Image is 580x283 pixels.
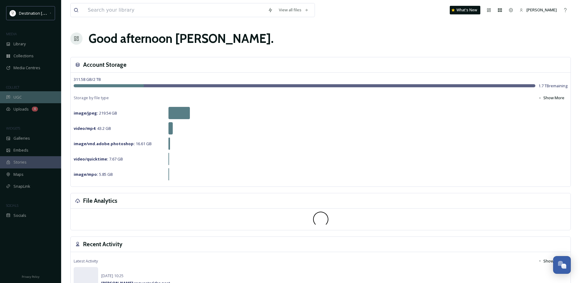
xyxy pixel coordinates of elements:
strong: video/quicktime : [74,156,108,162]
span: 1.7 TB remaining [538,83,567,89]
span: 5.85 GB [74,172,113,177]
a: View all files [276,4,312,16]
h3: Account Storage [83,60,127,69]
span: Library [13,41,26,47]
span: UGC [13,94,22,100]
span: Collections [13,53,34,59]
span: 219.54 GB [74,110,117,116]
strong: image/jpeg : [74,110,98,116]
a: Privacy Policy [22,273,39,280]
span: COLLECT [6,85,19,89]
span: Latest Activity [74,258,98,264]
div: 4 [32,107,38,111]
span: WIDGETS [6,126,20,130]
button: Show More [535,255,567,267]
img: hNr43QXL_400x400.jpg [10,10,16,16]
span: Socials [13,213,26,218]
span: 16.61 GB [74,141,152,146]
h3: Recent Activity [83,240,122,249]
a: What's New [450,6,480,14]
a: [PERSON_NAME] [516,4,560,16]
span: 311.58 GB / 2 TB [74,77,101,82]
span: SOCIALS [6,203,18,208]
span: Destination [GEOGRAPHIC_DATA] [19,10,80,16]
span: Uploads [13,106,29,112]
span: Maps [13,172,24,177]
strong: image/vnd.adobe.photoshop : [74,141,135,146]
span: MEDIA [6,32,17,36]
span: [PERSON_NAME] [526,7,557,13]
span: Galleries [13,135,30,141]
span: 43.2 GB [74,126,111,131]
strong: image/mpo : [74,172,98,177]
input: Search your library [85,3,265,17]
span: Media Centres [13,65,40,71]
span: [DATE] 10:25 [101,273,124,278]
span: Privacy Policy [22,275,39,279]
span: Storage by file type [74,95,109,101]
strong: video/mp4 : [74,126,96,131]
span: 7.67 GB [74,156,123,162]
h3: File Analytics [83,196,117,205]
span: Embeds [13,147,28,153]
button: Open Chat [553,256,571,274]
h1: Good afternoon [PERSON_NAME] . [89,29,274,48]
button: Show More [535,92,567,104]
span: SnapLink [13,183,30,189]
span: Stories [13,159,27,165]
